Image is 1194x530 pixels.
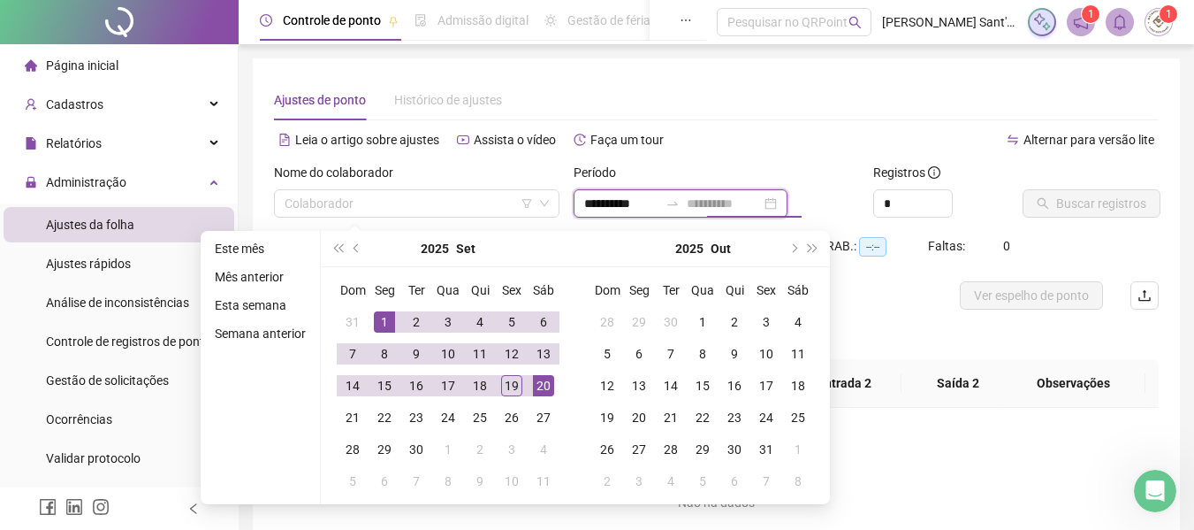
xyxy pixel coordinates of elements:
td: 2025-10-27 [623,434,655,465]
img: 40900 [1145,9,1172,35]
td: 2025-08-31 [337,306,369,338]
span: Análise de inconsistências [46,296,189,310]
span: 1 [1166,8,1172,20]
div: 6 [533,311,554,333]
td: 2025-09-09 [400,338,432,370]
iframe: Intercom live chat [1134,470,1176,512]
td: 2025-10-02 [464,434,496,465]
td: 2025-10-11 [528,465,559,497]
span: sun [544,14,557,27]
div: 16 [724,375,745,396]
th: Qui [464,274,496,306]
div: 27 [628,439,650,460]
button: prev-year [347,231,367,266]
div: 1 [374,311,395,333]
th: Ter [655,274,687,306]
td: 2025-10-19 [591,402,623,434]
span: Observações [1015,373,1131,393]
span: Faça um tour [590,133,664,147]
div: 7 [660,343,681,365]
span: Registros [873,163,940,182]
td: 2025-10-13 [623,370,655,402]
span: Ajustes de ponto [274,93,366,107]
th: Qua [432,274,464,306]
td: 2025-09-10 [432,338,464,370]
td: 2025-09-22 [369,402,400,434]
div: 8 [437,471,459,492]
td: 2025-10-09 [464,465,496,497]
span: Admissão digital [437,13,529,27]
th: Observações [1001,359,1145,408]
td: 2025-10-10 [750,338,782,370]
td: 2025-10-11 [782,338,814,370]
td: 2025-09-13 [528,338,559,370]
td: 2025-10-30 [719,434,750,465]
td: 2025-09-02 [400,306,432,338]
td: 2025-10-08 [432,465,464,497]
span: file [25,137,37,150]
div: 31 [342,311,363,333]
div: 7 [406,471,427,492]
span: linkedin [65,498,83,516]
td: 2025-09-17 [432,370,464,402]
td: 2025-09-18 [464,370,496,402]
label: Nome do colaborador [274,163,405,182]
td: 2025-10-20 [623,402,655,434]
td: 2025-10-24 [750,402,782,434]
span: file-done [414,14,427,27]
img: sparkle-icon.fc2bf0ac1784a2077858766a79e2daf3.svg [1032,12,1052,32]
div: 19 [501,375,522,396]
td: 2025-10-26 [591,434,623,465]
td: 2025-10-03 [496,434,528,465]
div: 27 [533,407,554,428]
div: 8 [692,343,713,365]
div: 16 [406,375,427,396]
div: 25 [787,407,809,428]
span: search [848,16,862,29]
div: 26 [597,439,618,460]
td: 2025-10-01 [687,306,719,338]
div: 15 [692,375,713,396]
div: 5 [597,343,618,365]
td: 2025-10-07 [655,338,687,370]
span: Cadastros [46,97,103,111]
div: 3 [628,471,650,492]
div: 24 [756,407,777,428]
td: 2025-09-27 [528,402,559,434]
li: Esta semana [208,295,313,316]
li: Mês anterior [208,266,313,288]
td: 2025-09-30 [400,434,432,465]
span: instagram [92,498,110,516]
td: 2025-10-02 [719,306,750,338]
div: 22 [692,407,713,428]
td: 2025-11-07 [750,465,782,497]
td: 2025-09-12 [496,338,528,370]
div: 29 [374,439,395,460]
span: Controle de registros de ponto [46,334,211,349]
div: 23 [406,407,427,428]
td: 2025-09-26 [496,402,528,434]
div: 2 [597,471,618,492]
span: swap-right [665,196,680,211]
th: Qua [687,274,719,306]
div: 6 [724,471,745,492]
td: 2025-10-14 [655,370,687,402]
div: 9 [724,343,745,365]
td: 2025-10-29 [687,434,719,465]
div: 1 [787,439,809,460]
td: 2025-10-07 [400,465,432,497]
td: 2025-11-05 [687,465,719,497]
div: 3 [501,439,522,460]
div: 10 [756,343,777,365]
span: file-text [278,134,291,146]
th: Qui [719,274,750,306]
div: 11 [533,471,554,492]
span: 1 [1088,8,1094,20]
span: swap [1007,134,1019,146]
div: 28 [597,311,618,333]
div: 29 [628,311,650,333]
span: Alternar para versão lite [1023,133,1154,147]
button: Ver espelho de ponto [960,281,1103,310]
span: home [25,59,37,72]
div: 18 [469,375,491,396]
